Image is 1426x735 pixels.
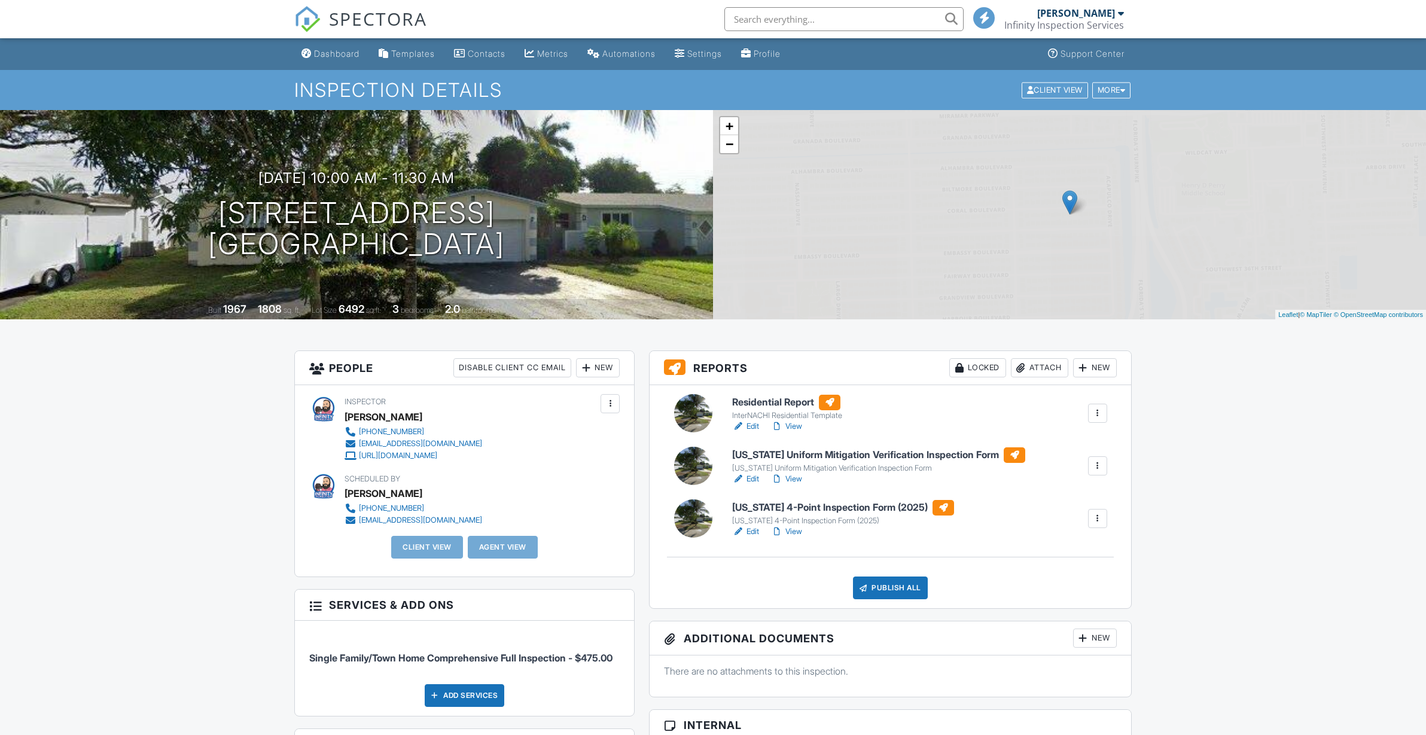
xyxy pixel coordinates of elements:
div: [PERSON_NAME] [345,484,422,502]
div: 3 [392,303,399,315]
h3: Reports [650,351,1131,385]
a: View [771,420,802,432]
div: New [576,358,620,377]
div: [US_STATE] Uniform Mitigation Verification Inspection Form [732,463,1025,473]
a: Dashboard [297,43,364,65]
span: sq.ft. [366,306,381,315]
a: [US_STATE] 4-Point Inspection Form (2025) [US_STATE] 4-Point Inspection Form (2025) [732,500,954,526]
h3: [DATE] 10:00 am - 11:30 am [258,170,455,186]
a: Residential Report InterNACHI Residential Template [732,395,842,421]
div: Client View [1022,82,1088,98]
div: [PERSON_NAME] [1037,7,1115,19]
input: Search everything... [724,7,964,31]
a: Metrics [520,43,573,65]
div: Publish All [853,577,928,599]
a: © OpenStreetMap contributors [1334,311,1423,318]
a: Zoom out [720,135,738,153]
div: [PERSON_NAME] [345,408,422,426]
a: Company Profile [736,43,785,65]
div: [EMAIL_ADDRESS][DOMAIN_NAME] [359,439,482,449]
div: Disable Client CC Email [453,358,571,377]
a: [PHONE_NUMBER] [345,502,482,514]
div: [URL][DOMAIN_NAME] [359,451,437,460]
a: Edit [732,526,759,538]
span: Single Family/Town Home Comprehensive Full Inspection - $475.00 [309,652,613,664]
div: | [1275,310,1426,320]
div: New [1073,358,1117,377]
div: Dashboard [314,48,359,59]
a: SPECTORA [294,16,427,41]
a: [URL][DOMAIN_NAME] [345,450,482,462]
img: The Best Home Inspection Software - Spectora [294,6,321,32]
h6: [US_STATE] 4-Point Inspection Form (2025) [732,500,954,516]
a: Support Center [1043,43,1129,65]
a: Zoom in [720,117,738,135]
div: 2.0 [445,303,460,315]
span: bedrooms [401,306,434,315]
a: View [771,526,802,538]
div: More [1092,82,1131,98]
span: Lot Size [312,306,337,315]
h6: [US_STATE] Uniform Mitigation Verification Inspection Form [732,447,1025,463]
div: [PHONE_NUMBER] [359,504,424,513]
div: Attach [1011,358,1068,377]
div: Add Services [425,684,504,707]
a: Contacts [449,43,510,65]
a: Leaflet [1278,311,1298,318]
div: 1808 [258,303,282,315]
a: Client View [1020,85,1091,94]
div: [EMAIL_ADDRESS][DOMAIN_NAME] [359,516,482,525]
h6: Residential Report [732,395,842,410]
li: Service: Single Family/Town Home Comprehensive Full Inspection [309,630,620,674]
div: 1967 [223,303,246,315]
div: Metrics [537,48,568,59]
a: View [771,473,802,485]
div: Support Center [1061,48,1125,59]
div: 6492 [339,303,364,315]
span: Inspector [345,397,386,406]
a: Edit [732,420,759,432]
span: bathrooms [462,306,496,315]
div: InterNACHI Residential Template [732,411,842,420]
span: SPECTORA [329,6,427,31]
div: Locked [949,358,1006,377]
a: [EMAIL_ADDRESS][DOMAIN_NAME] [345,514,482,526]
h3: People [295,351,634,385]
div: Profile [754,48,781,59]
a: [PHONE_NUMBER] [345,426,482,438]
h1: [STREET_ADDRESS] [GEOGRAPHIC_DATA] [208,197,505,261]
div: Templates [391,48,435,59]
div: Automations [602,48,656,59]
h3: Additional Documents [650,621,1131,655]
span: sq. ft. [284,306,300,315]
span: Built [208,306,221,315]
h3: Services & Add ons [295,590,634,621]
div: Infinity Inspection Services [1004,19,1124,31]
a: [US_STATE] Uniform Mitigation Verification Inspection Form [US_STATE] Uniform Mitigation Verifica... [732,447,1025,474]
a: Settings [670,43,727,65]
a: © MapTiler [1300,311,1332,318]
a: Templates [374,43,440,65]
span: Scheduled By [345,474,400,483]
h1: Inspection Details [294,80,1132,100]
div: [US_STATE] 4-Point Inspection Form (2025) [732,516,954,526]
div: [PHONE_NUMBER] [359,427,424,437]
div: Contacts [468,48,505,59]
p: There are no attachments to this inspection. [664,664,1117,678]
div: New [1073,629,1117,648]
a: [EMAIL_ADDRESS][DOMAIN_NAME] [345,438,482,450]
a: Edit [732,473,759,485]
div: Settings [687,48,722,59]
a: Automations (Basic) [583,43,660,65]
